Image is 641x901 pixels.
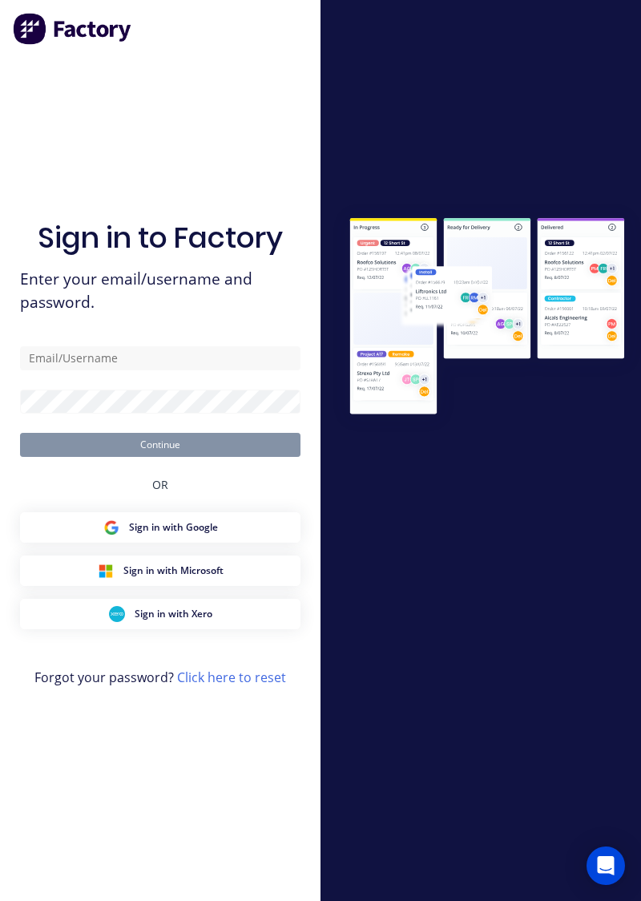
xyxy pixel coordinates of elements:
[123,564,224,578] span: Sign in with Microsoft
[587,846,625,885] div: Open Intercom Messenger
[20,433,300,457] button: Continue
[20,599,300,629] button: Xero Sign inSign in with Xero
[38,220,283,255] h1: Sign in to Factory
[109,606,125,622] img: Xero Sign in
[20,512,300,543] button: Google Sign inSign in with Google
[135,607,212,621] span: Sign in with Xero
[152,457,168,512] div: OR
[34,668,286,687] span: Forgot your password?
[20,556,300,586] button: Microsoft Sign inSign in with Microsoft
[129,520,218,535] span: Sign in with Google
[177,669,286,686] a: Click here to reset
[98,563,114,579] img: Microsoft Sign in
[333,203,641,432] img: Sign in
[20,268,300,314] span: Enter your email/username and password.
[20,346,300,370] input: Email/Username
[103,519,119,535] img: Google Sign in
[13,13,133,45] img: Factory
